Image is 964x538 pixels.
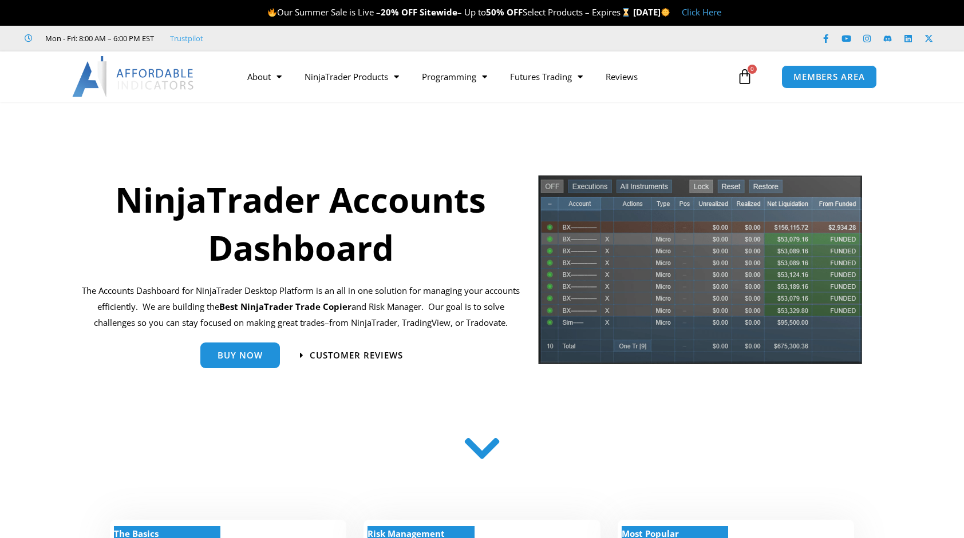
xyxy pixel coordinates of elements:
span: Customer Reviews [310,351,403,360]
span: MEMBERS AREA [793,73,865,81]
strong: 50% OFF [486,6,523,18]
a: NinjaTrader Products [293,63,410,90]
a: Programming [410,63,499,90]
a: 0 [720,60,770,93]
img: 🔥 [268,8,276,17]
a: Customer Reviews [300,351,403,360]
a: Click Here [682,6,721,18]
strong: Best NinjaTrader Trade Copier [219,301,351,312]
img: ⌛ [622,8,630,17]
span: Our Summer Sale is Live – – Up to Select Products – Expires [267,6,633,18]
a: Futures Trading [499,63,594,90]
img: 🌞 [661,8,670,17]
strong: [DATE] [633,6,670,18]
a: Buy Now [200,342,280,368]
span: Mon - Fri: 8:00 AM – 6:00 PM EST [42,31,154,45]
h1: NinjaTrader Accounts Dashboard [78,176,523,272]
span: Buy Now [218,351,263,360]
a: MEMBERS AREA [781,65,877,89]
img: LogoAI | Affordable Indicators – NinjaTrader [72,56,195,97]
span: from NinjaTrader, TradingView, or Tradovate. [329,317,508,328]
span: – [325,317,329,328]
p: The Accounts Dashboard for NinjaTrader Desktop Platform is an all in one solution for managing yo... [78,283,523,331]
a: About [236,63,293,90]
strong: 20% OFF [381,6,417,18]
nav: Menu [236,63,734,90]
a: Trustpilot [170,31,203,45]
span: 0 [748,65,757,74]
img: tradecopier | Affordable Indicators – NinjaTrader [537,174,863,373]
strong: Sitewide [420,6,457,18]
a: Reviews [594,63,649,90]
